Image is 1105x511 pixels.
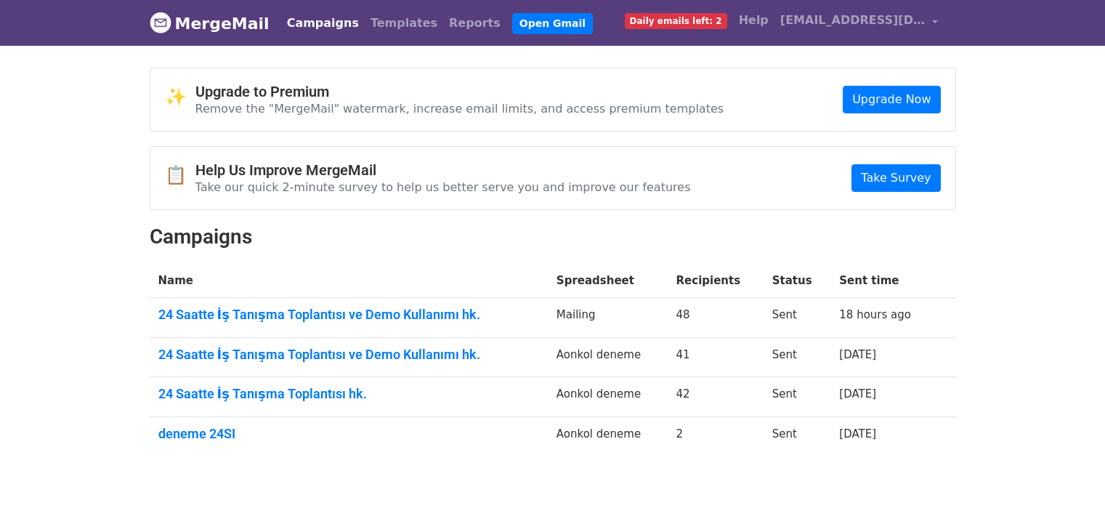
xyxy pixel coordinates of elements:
[619,6,733,35] a: Daily emails left: 2
[158,386,539,402] a: 24 Saatte İş Tanışma Toplantısı hk.
[839,348,876,361] a: [DATE]
[764,377,831,417] td: Sent
[365,9,443,38] a: Templates
[668,298,764,338] td: 48
[548,417,668,456] td: Aonkol deneme
[733,6,774,35] a: Help
[839,308,911,321] a: 18 hours ago
[158,307,539,323] a: 24 Saatte İş Tanışma Toplantısı ve Demo Kullanımı hk.
[625,13,727,29] span: Daily emails left: 2
[668,337,764,377] td: 41
[443,9,506,38] a: Reports
[548,337,668,377] td: Aonkol deneme
[548,377,668,417] td: Aonkol deneme
[281,9,365,38] a: Campaigns
[764,337,831,377] td: Sent
[195,101,724,116] p: Remove the "MergeMail" watermark, increase email limits, and access premium templates
[150,264,548,298] th: Name
[150,8,270,39] a: MergeMail
[548,298,668,338] td: Mailing
[764,417,831,456] td: Sent
[150,225,956,249] h2: Campaigns
[195,83,724,100] h4: Upgrade to Premium
[165,86,195,108] span: ✨
[158,347,539,363] a: 24 Saatte İş Tanışma Toplantısı ve Demo Kullanımı hk.
[780,12,926,29] span: [EMAIL_ADDRESS][DOMAIN_NAME]
[512,13,593,34] a: Open Gmail
[668,377,764,417] td: 42
[668,264,764,298] th: Recipients
[195,161,691,179] h4: Help Us Improve MergeMail
[839,387,876,401] a: [DATE]
[668,417,764,456] td: 2
[774,6,944,40] a: [EMAIL_ADDRESS][DOMAIN_NAME]
[839,427,876,440] a: [DATE]
[830,264,935,298] th: Sent time
[764,264,831,298] th: Status
[764,298,831,338] td: Sent
[158,426,539,442] a: deneme 24SI
[548,264,668,298] th: Spreadsheet
[851,164,940,192] a: Take Survey
[843,86,940,113] a: Upgrade Now
[165,165,195,186] span: 📋
[195,180,691,195] p: Take our quick 2-minute survey to help us better serve you and improve our features
[150,12,171,33] img: MergeMail logo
